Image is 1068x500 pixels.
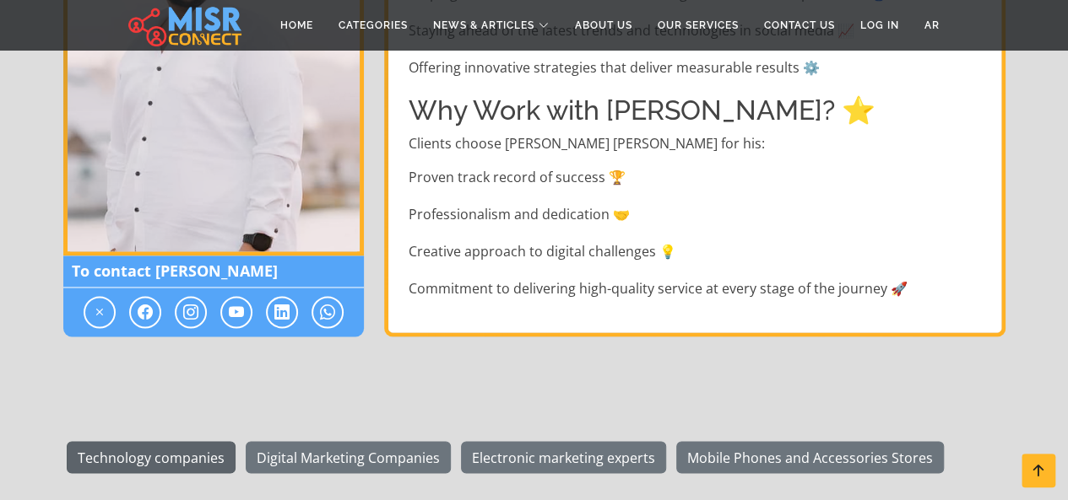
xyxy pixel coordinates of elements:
a: About Us [562,9,645,41]
h2: Why Work with [PERSON_NAME]? ⭐ [409,94,984,126]
a: News & Articles [420,9,562,41]
a: Mobile Phones and Accessories Stores [676,441,944,473]
a: Log in [848,9,912,41]
a: Electronic marketing experts [461,441,666,473]
span: To contact [PERSON_NAME] [63,255,364,288]
a: Technology companies [67,441,236,473]
a: AR [912,9,952,41]
a: Categories [326,9,420,41]
p: Clients choose [PERSON_NAME] [PERSON_NAME] for his: [409,133,984,153]
a: Home [268,9,326,41]
a: Our Services [645,9,751,41]
img: main.misr_connect [128,4,241,46]
a: Contact Us [751,9,848,41]
p: Professionalism and dedication 🤝 [409,204,630,224]
p: Offering innovative strategies that deliver measurable results ⚙️ [409,57,820,78]
span: News & Articles [433,18,534,33]
p: Proven track record of success 🏆 [409,167,626,187]
p: Commitment to delivering high-quality service at every stage of the journey 🚀 [409,278,908,298]
a: Digital Marketing Companies [246,441,451,473]
p: Creative approach to digital challenges 💡 [409,241,676,261]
